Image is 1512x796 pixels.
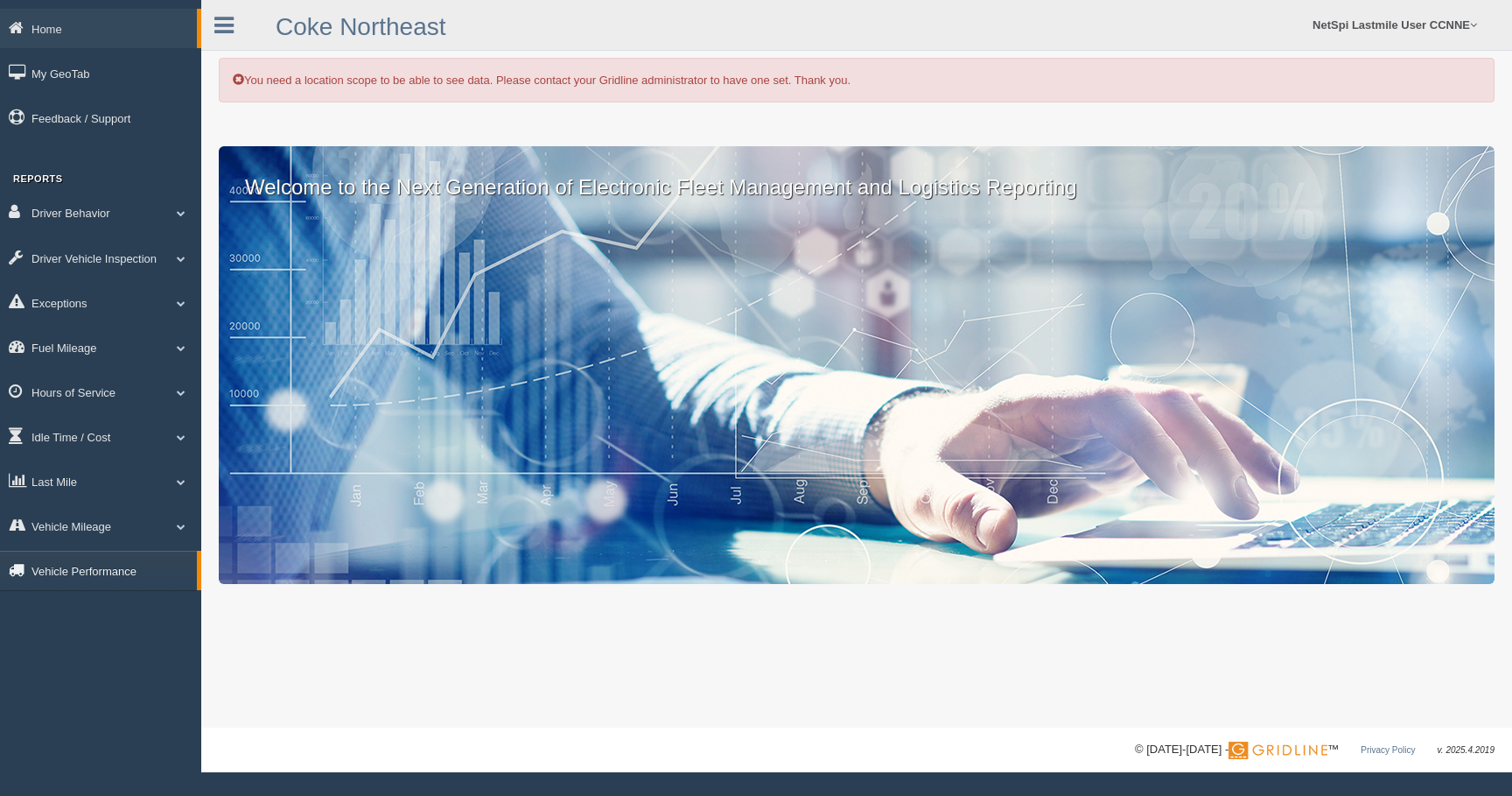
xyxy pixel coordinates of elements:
[1361,745,1415,755] a: Privacy Policy
[1438,745,1494,755] span: v. 2025.4.2019
[219,146,1494,202] p: Welcome to the Next Generation of Electronic Fleet Management and Logistics Reporting
[1135,741,1494,759] div: © [DATE]-[DATE] - ™
[1228,742,1327,759] img: Gridline
[219,58,1494,102] div: You need a location scope to be able to see data. Please contact your Gridline administrator to h...
[276,13,446,40] a: Coke Northeast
